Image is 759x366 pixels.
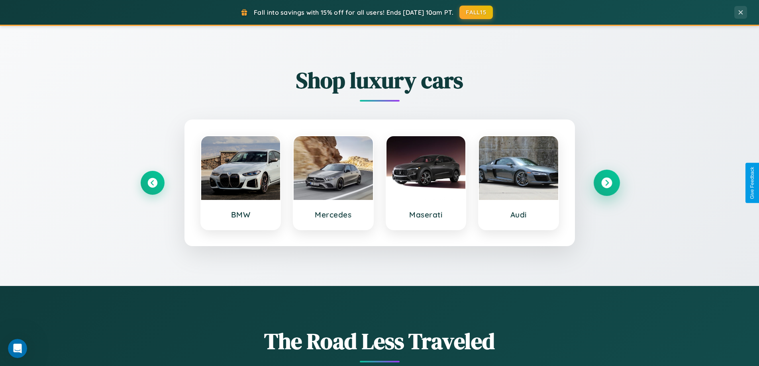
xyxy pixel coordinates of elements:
[254,8,453,16] span: Fall into savings with 15% off for all users! Ends [DATE] 10am PT.
[209,210,273,219] h3: BMW
[749,167,755,199] div: Give Feedback
[302,210,365,219] h3: Mercedes
[487,210,550,219] h3: Audi
[141,326,619,356] h1: The Road Less Traveled
[8,339,27,358] iframe: Intercom live chat
[141,65,619,96] h2: Shop luxury cars
[459,6,493,19] button: FALL15
[394,210,458,219] h3: Maserati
